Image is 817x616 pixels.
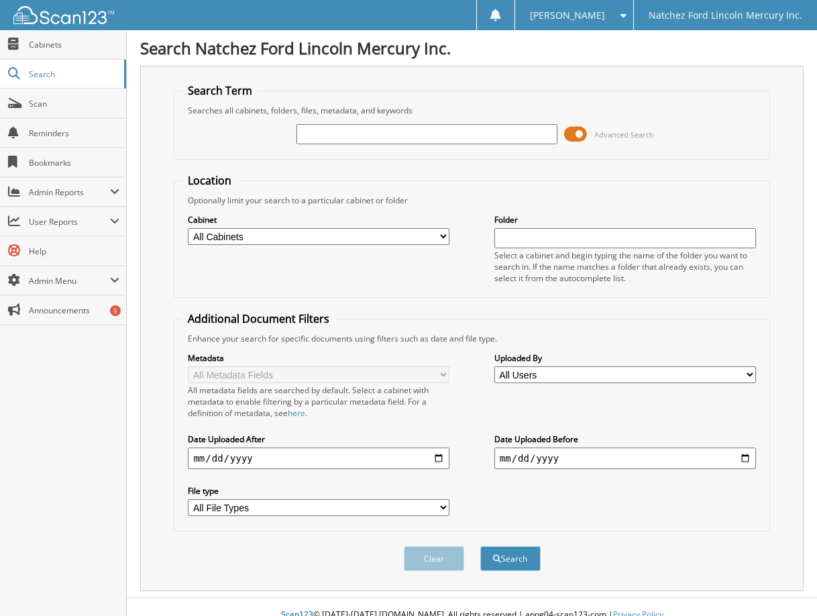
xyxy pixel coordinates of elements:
input: start [188,448,449,469]
label: Cabinet [188,214,449,225]
label: Uploaded By [494,352,756,364]
span: Reminders [29,127,119,139]
span: Admin Reports [29,187,110,198]
legend: Location [181,173,238,188]
label: Folder [494,214,756,225]
span: [PERSON_NAME] [530,11,605,19]
div: Searches all cabinets, folders, files, metadata, and keywords [181,105,762,116]
h1: Search Natchez Ford Lincoln Mercury Inc. [140,37,804,59]
button: Clear [404,546,464,571]
span: Announcements [29,305,119,316]
span: Admin Menu [29,275,110,287]
label: Metadata [188,352,449,364]
div: Enhance your search for specific documents using filters such as date and file type. [181,333,762,344]
label: File type [188,485,449,497]
div: 5 [110,305,121,316]
div: Select a cabinet and begin typing the name of the folder you want to search in. If the name match... [494,250,756,284]
label: Date Uploaded Before [494,433,756,445]
span: Bookmarks [29,157,119,168]
div: All metadata fields are searched by default. Select a cabinet with metadata to enable filtering b... [188,384,449,419]
input: end [494,448,756,469]
span: Help [29,246,119,257]
span: Cabinets [29,39,119,50]
button: Search [480,546,541,571]
legend: Additional Document Filters [181,311,336,326]
span: Search [29,68,117,80]
span: Advanced Search [594,130,654,140]
img: scan123-logo-white.svg [13,6,114,24]
div: Optionally limit your search to a particular cabinet or folder [181,195,762,206]
a: here [288,407,305,419]
span: Natchez Ford Lincoln Mercury Inc. [649,11,802,19]
label: Date Uploaded After [188,433,449,445]
legend: Search Term [181,83,259,98]
span: User Reports [29,216,110,227]
span: Scan [29,98,119,109]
